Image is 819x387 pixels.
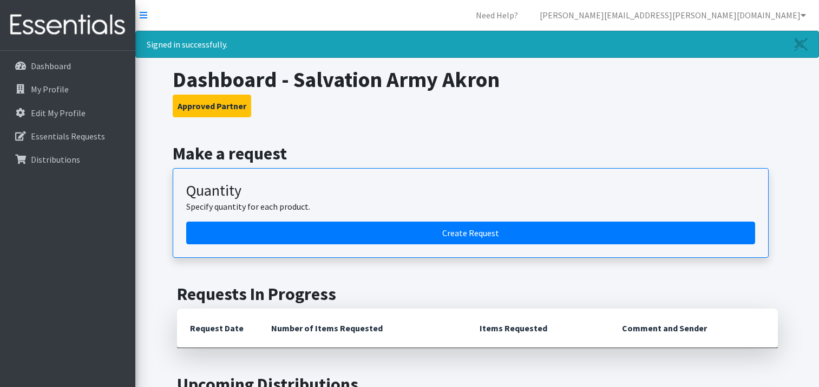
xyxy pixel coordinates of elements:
th: Request Date [177,309,258,348]
a: [PERSON_NAME][EMAIL_ADDRESS][PERSON_NAME][DOMAIN_NAME] [531,4,815,26]
a: Need Help? [467,4,527,26]
a: Essentials Requests [4,125,131,147]
a: My Profile [4,78,131,100]
a: Dashboard [4,55,131,77]
p: My Profile [31,84,69,95]
button: Approved Partner [173,95,251,117]
a: Distributions [4,149,131,170]
h3: Quantity [186,182,755,200]
th: Number of Items Requested [258,309,467,348]
h1: Dashboard - Salvation Army Akron [173,66,782,92]
p: Edit My Profile [31,108,86,118]
p: Specify quantity for each product. [186,200,755,213]
h2: Requests In Progress [177,284,778,304]
th: Items Requested [467,309,609,348]
p: Essentials Requests [31,131,105,142]
p: Distributions [31,154,80,165]
p: Dashboard [31,61,71,71]
h2: Make a request [173,143,782,164]
a: Create a request by quantity [186,222,755,244]
img: HumanEssentials [4,7,131,43]
div: Signed in successfully. [135,31,819,58]
th: Comment and Sender [609,309,777,348]
a: Close [784,31,818,57]
a: Edit My Profile [4,102,131,124]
